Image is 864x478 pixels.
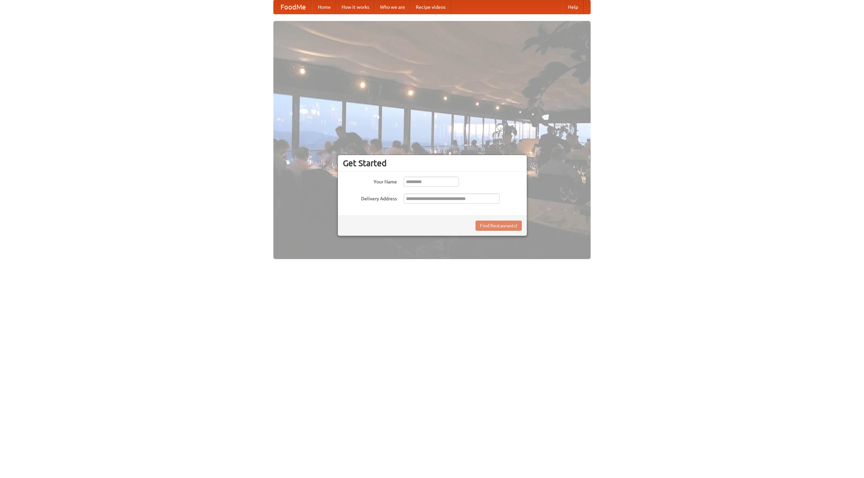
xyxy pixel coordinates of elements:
a: Home [313,0,336,14]
a: Help [563,0,584,14]
a: How it works [336,0,375,14]
label: Delivery Address [343,194,397,202]
a: FoodMe [274,0,313,14]
button: Find Restaurants! [476,221,522,231]
h3: Get Started [343,158,522,168]
a: Who we are [375,0,410,14]
label: Your Name [343,177,397,185]
a: Recipe videos [410,0,451,14]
